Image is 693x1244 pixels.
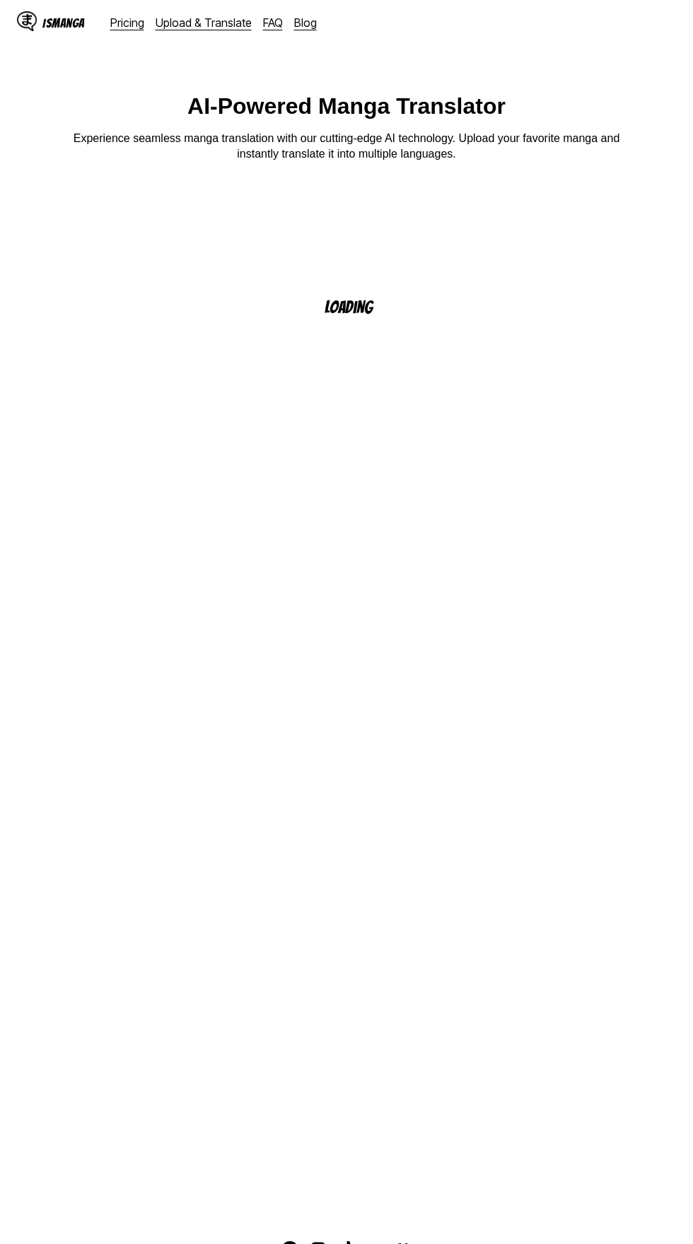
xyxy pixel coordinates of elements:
[64,131,629,163] p: Experience seamless manga translation with our cutting-edge AI technology. Upload your favorite m...
[42,16,85,30] div: IsManga
[17,11,110,34] a: IsManga LogoIsManga
[17,11,37,31] img: IsManga Logo
[187,93,506,119] h1: AI-Powered Manga Translator
[294,16,317,30] a: Blog
[263,16,283,30] a: FAQ
[156,16,252,30] a: Upload & Translate
[110,16,144,30] a: Pricing
[325,298,391,316] p: Loading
